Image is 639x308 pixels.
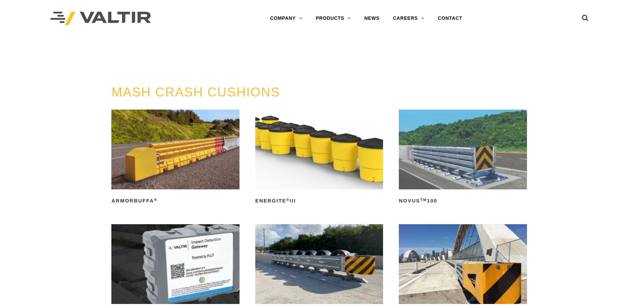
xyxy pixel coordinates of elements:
a: COMPANY [263,12,309,25]
sup: ® [286,198,290,202]
sup: ® [154,198,157,202]
a: MASH CRASH CUSHIONS [111,85,280,99]
a: ENERGITE®III [255,110,383,206]
a: CONTACT [431,12,469,25]
a: NEWS [358,12,386,25]
a: CAREERS [386,12,431,25]
h2: ENERGITE III [255,195,383,206]
a: PRODUCTS [309,12,358,25]
sup: TM [420,198,427,202]
a: ArmorBuffa® [111,110,239,206]
h2: ArmorBuffa [111,195,239,206]
a: NOVUSTM100 [399,110,527,206]
h2: NOVUS 100 [399,195,527,206]
img: Valtir [50,12,151,25]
